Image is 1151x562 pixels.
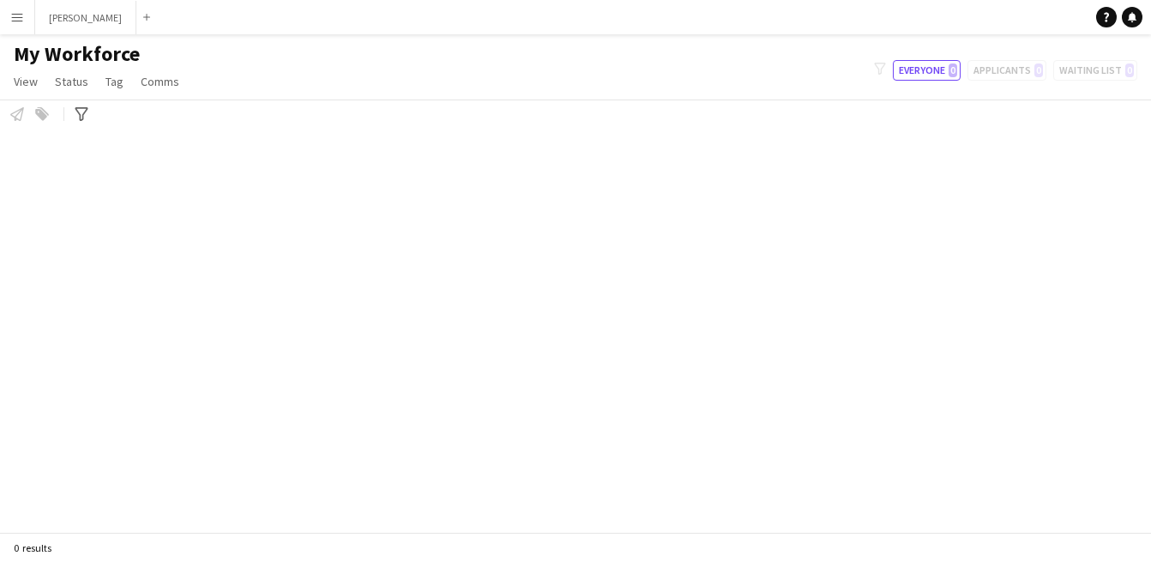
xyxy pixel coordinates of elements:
span: My Workforce [14,41,140,67]
span: View [14,74,38,89]
span: 0 [949,63,957,77]
span: Comms [141,74,179,89]
span: Tag [105,74,124,89]
a: View [7,70,45,93]
a: Comms [134,70,186,93]
button: [PERSON_NAME] [35,1,136,34]
a: Tag [99,70,130,93]
span: Status [55,74,88,89]
app-action-btn: Advanced filters [71,104,92,124]
a: Status [48,70,95,93]
button: Everyone0 [893,60,961,81]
